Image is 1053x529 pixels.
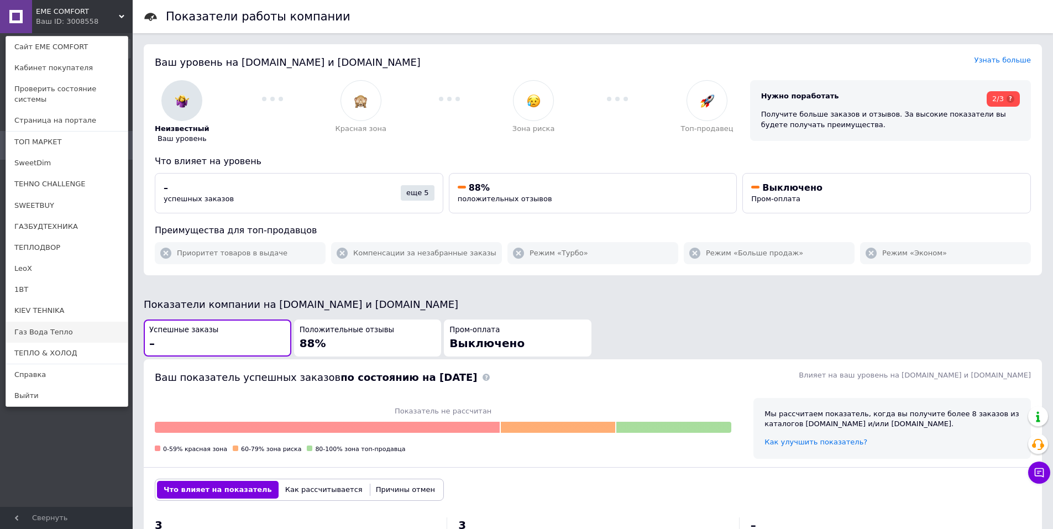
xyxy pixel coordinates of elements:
a: Выйти [6,385,128,406]
a: Кабинет покупателя [6,57,128,78]
span: 80-100% зона топ-продавца [315,446,405,453]
a: ТОП МАРКЕТ [6,132,128,153]
button: 88%положительных отзывов [449,173,737,213]
span: успешных заказов [164,195,234,203]
div: Получите больше заказов и отзывов. За высокие показатели вы будете получать преимущества. [761,109,1020,129]
a: Справка [6,364,128,385]
span: Показатели компании на [DOMAIN_NAME] и [DOMAIN_NAME] [144,298,458,310]
img: :woman-shrugging: [175,94,189,108]
button: Как рассчитывается [279,481,369,499]
span: Ваш уровень [158,134,207,144]
a: TEHNO CHALLENGE [6,174,128,195]
a: ТЕПЛО & ХОЛОД [6,343,128,364]
img: :disappointed_relieved: [527,94,541,108]
span: Ваш уровень на [DOMAIN_NAME] и [DOMAIN_NAME] [155,56,421,68]
a: 1BT [6,279,128,300]
span: Зона риска [512,124,555,134]
img: :rocket: [700,94,714,108]
b: по состоянию на [DATE] [340,371,477,383]
button: Причины отмен [369,481,442,499]
span: Преимущества для топ-продавцов [155,225,317,235]
a: Как улучшить показатель? [764,438,867,446]
button: Положительные отзывы88% [294,320,442,357]
span: Красная зона [336,124,386,134]
span: – [149,337,155,350]
span: 88% [469,182,490,193]
span: Нужно поработать [761,92,839,100]
a: LeoX [6,258,128,279]
span: Что влияет на уровень [155,156,261,166]
a: Узнать больше [974,56,1031,64]
span: Режим «Эконом» [882,248,947,258]
h1: Показатели работы компании [166,10,350,23]
span: Режим «Турбо» [530,248,588,258]
span: EME COMFORT [36,7,119,17]
button: Успешные заказы– [144,320,291,357]
button: ВыключеноПром-оплата [742,173,1031,213]
span: Приоритет товаров в выдаче [177,248,287,258]
span: Компенсации за незабранные заказы [353,248,496,258]
a: SweetDim [6,153,128,174]
span: Топ-продавец [680,124,733,134]
span: Влияет на ваш уровень на [DOMAIN_NAME] и [DOMAIN_NAME] [799,371,1031,379]
a: SWEETBUY [6,195,128,216]
span: Выключено [762,182,823,193]
div: Ваш ID: 3008558 [36,17,82,27]
a: ТЕПЛОДВОР [6,237,128,258]
span: Пром-оплата [751,195,800,203]
span: Показатель не рассчитан [155,406,731,416]
span: 88% [300,337,326,350]
a: Проверить состояние системы [6,78,128,109]
button: Что влияет на показатель [157,481,279,499]
span: Режим «Больше продаж» [706,248,803,258]
div: Мы рассчитаем показатель, когда вы получите более 8 заказов из каталогов [DOMAIN_NAME] и/или [DOM... [764,409,1020,429]
span: 60-79% зона риска [241,446,301,453]
img: :see_no_evil: [354,94,368,108]
span: – [164,182,168,193]
button: Чат с покупателем [1028,462,1050,484]
button: Пром-оплатаВыключено [444,320,591,357]
a: Газ Вода Тепло [6,322,128,343]
a: Страница на портале [6,110,128,131]
div: 2/3 [987,91,1020,107]
span: Неизвестный [155,124,209,134]
span: Ваш показатель успешных заказов [155,371,477,383]
span: ? [1007,95,1014,103]
span: Пром-оплата [449,325,500,336]
span: Положительные отзывы [300,325,394,336]
div: еще 5 [401,185,434,201]
span: Успешные заказы [149,325,218,336]
a: Сайт EME COMFORT [6,36,128,57]
a: ГАЗБУДТЕХНИКА [6,216,128,237]
span: Выключено [449,337,525,350]
button: –успешных заказовеще 5 [155,173,443,213]
span: 0-59% красная зона [163,446,227,453]
a: KIEV TEHNIKA [6,300,128,321]
span: положительных отзывов [458,195,552,203]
